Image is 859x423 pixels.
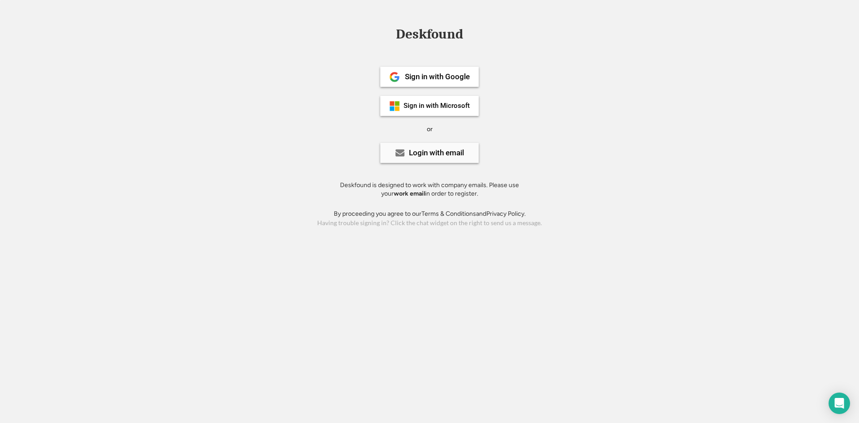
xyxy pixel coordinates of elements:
[486,210,526,218] a: Privacy Policy.
[334,209,526,218] div: By proceeding you agree to our and
[391,27,468,41] div: Deskfound
[329,181,530,198] div: Deskfound is designed to work with company emails. Please use your in order to register.
[404,103,470,109] div: Sign in with Microsoft
[405,73,470,81] div: Sign in with Google
[394,190,425,197] strong: work email
[389,72,400,82] img: 1024px-Google__G__Logo.svg.png
[409,149,464,157] div: Login with email
[421,210,476,218] a: Terms & Conditions
[829,393,850,414] div: Open Intercom Messenger
[389,101,400,111] img: ms-symbollockup_mssymbol_19.png
[427,125,433,134] div: or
